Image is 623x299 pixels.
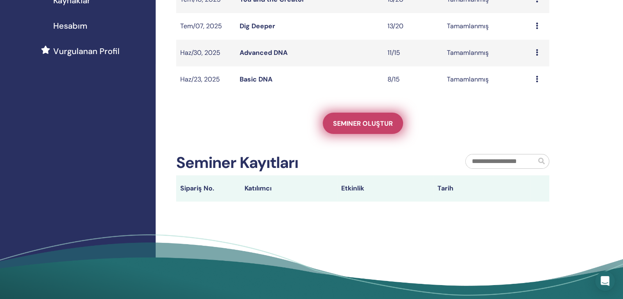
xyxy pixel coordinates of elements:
[595,271,615,291] div: Open Intercom Messenger
[383,40,443,66] td: 11/15
[443,40,532,66] td: Tamamlanmış
[383,66,443,93] td: 8/15
[176,40,236,66] td: Haz/30, 2025
[383,13,443,40] td: 13/20
[240,48,288,57] a: Advanced DNA
[443,13,532,40] td: Tamamlanmış
[240,175,337,202] th: Katılımcı
[176,175,240,202] th: Sipariş No.
[176,66,236,93] td: Haz/23, 2025
[240,75,272,84] a: Basic DNA
[323,113,403,134] a: Seminer oluştur
[443,66,532,93] td: Tamamlanmış
[240,22,275,30] a: Dig Deeper
[337,175,434,202] th: Etkinlik
[333,119,393,128] span: Seminer oluştur
[433,175,530,202] th: Tarih
[176,154,298,172] h2: Seminer Kayıtları
[176,13,236,40] td: Tem/07, 2025
[53,45,120,57] span: Vurgulanan Profil
[53,20,87,32] span: Hesabım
